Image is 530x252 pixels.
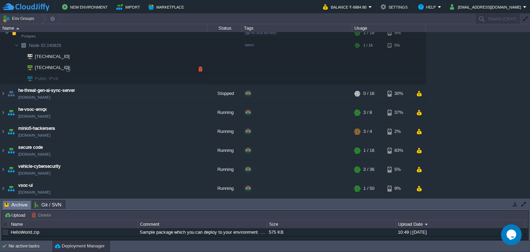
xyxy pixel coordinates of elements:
div: Running [207,143,242,162]
a: [DOMAIN_NAME] [18,134,50,141]
span: [DOMAIN_NAME] [18,191,50,198]
span: Postgres [21,36,36,40]
button: Help [418,3,438,11]
div: Status [208,24,242,32]
div: 10:49 | [DATE] [396,228,524,236]
div: Running [207,124,242,143]
a: [DOMAIN_NAME] [18,172,50,179]
button: [EMAIL_ADDRESS][DOMAIN_NAME] [450,3,523,11]
div: Name [1,24,207,32]
a: vsoc-ui [18,184,33,191]
a: [TECHNICAL_ID] [34,67,71,72]
div: 83% [387,143,410,162]
img: AMDAwAAAACH5BAEAAAAALAAAAAABAAEAAAICRAEAOw== [9,28,19,42]
button: Deployment Manager [55,243,105,250]
a: secure code [18,146,43,153]
span: [TECHNICAL_ID] [34,53,71,64]
div: Name [9,220,138,228]
a: minio5-hackersera [18,127,55,134]
img: AMDAwAAAACH5BAEAAAAALAAAAAABAAEAAAICRAEAOw== [14,42,19,53]
a: he-vsoc-emqx [18,108,47,115]
img: AMDAwAAAACH5BAEAAAAALAAAAAABAAEAAAICRAEAOw== [23,53,32,64]
div: Comment [138,220,267,228]
div: 30% [387,86,410,105]
img: AMDAwAAAACH5BAEAAAAALAAAAAABAAEAAAICRAEAOw== [6,162,16,181]
img: AMDAwAAAACH5BAEAAAAALAAAAAABAAEAAAICRAEAOw== [19,53,23,64]
span: [DOMAIN_NAME] [18,96,50,103]
img: AMDAwAAAACH5BAEAAAAALAAAAAABAAEAAAICRAEAOw== [6,181,16,200]
div: 5% [387,162,410,181]
a: SQL DatabasesPostgres [21,29,54,35]
img: AMDAwAAAACH5BAEAAAAALAAAAAABAAEAAAICRAEAOw== [19,42,28,53]
img: AMDAwAAAACH5BAEAAAAALAAAAAABAAEAAAICRAEAOw== [0,162,6,181]
span: [TECHNICAL_ID] [34,64,71,75]
button: Delete [31,212,53,218]
div: 5% [387,42,410,53]
iframe: chat widget [501,224,523,245]
span: no SLB access [245,32,276,37]
img: AMDAwAAAACH5BAEAAAAALAAAAAABAAEAAAICRAEAOw== [6,124,16,143]
img: AMDAwAAAACH5BAEAAAAALAAAAAABAAEAAAICRAEAOw== [5,28,9,42]
button: Marketplace [148,3,186,11]
div: 37% [387,105,410,124]
img: AMDAwAAAACH5BAEAAAAALAAAAAABAAEAAAICRAEAOw== [6,86,16,105]
a: [TECHNICAL_ID] [34,56,71,61]
img: AMDAwAAAACH5BAEAAAAALAAAAAABAAEAAAICRAEAOw== [23,75,32,86]
span: [DOMAIN_NAME] [18,115,50,122]
img: AMDAwAAAACH5BAEAAAAALAAAAAABAAEAAAICRAEAOw== [23,64,32,75]
div: No active tasks [9,241,52,252]
span: [DOMAIN_NAME] [18,153,50,160]
div: 2% [387,124,410,143]
div: 3 / 8 [363,105,372,124]
span: 240829 [28,45,62,50]
a: HelloWorld.zip [11,230,39,235]
img: CloudJiffy [2,3,49,11]
img: AMDAwAAAACH5BAEAAAAALAAAAAABAAEAAAICRAEAOw== [6,143,16,162]
div: 1 / 16 [363,42,373,53]
div: 1 / 16 [363,28,374,42]
span: latest [245,45,254,49]
a: Node ID:240829 [28,45,62,50]
img: AMDAwAAAACH5BAEAAAAALAAAAAABAAEAAAICRAEAOw== [0,181,6,200]
img: AMDAwAAAACH5BAEAAAAALAAAAAABAAEAAAICRAEAOw== [0,124,6,143]
span: Archive [4,201,28,209]
div: 575 KB [267,228,395,236]
div: 5% [387,28,410,42]
img: AMDAwAAAACH5BAEAAAAALAAAAAABAAEAAAICRAEAOw== [16,28,19,29]
button: New Environment [62,3,110,11]
img: AMDAwAAAACH5BAEAAAAALAAAAAABAAEAAAICRAEAOw== [6,105,16,124]
span: Git / SVN [35,201,61,209]
span: Public IPv6 [34,75,59,86]
div: Running [207,105,242,124]
button: Import [116,3,142,11]
button: Env Groups [2,14,37,23]
div: 0 / 16 [363,86,374,105]
div: 3 / 36 [363,162,374,181]
img: AMDAwAAAACH5BAEAAAAALAAAAAABAAEAAAICRAEAOw== [19,75,23,86]
a: he-threat-gen-ai-sync-server [18,89,75,96]
button: Balance ₹-6884.80 [323,3,369,11]
div: Size [267,220,396,228]
div: Running [207,162,242,181]
div: 9% [387,181,410,200]
button: Settings [381,3,410,11]
div: Usage [353,24,425,32]
img: AMDAwAAAACH5BAEAAAAALAAAAAABAAEAAAICRAEAOw== [0,86,6,105]
div: Sample package which you can deploy to your environment. Feel free to delete and upload a package... [138,228,266,236]
span: Node ID: [29,45,47,50]
a: vehicle-cybersecurity [18,165,61,172]
div: 3 / 4 [363,124,372,143]
div: 1 / 16 [363,143,374,162]
div: 1 / 50 [363,181,374,200]
button: Upload [4,212,27,218]
img: AMDAwAAAACH5BAEAAAAALAAAAAABAAEAAAICRAEAOw== [0,143,6,162]
img: AMDAwAAAACH5BAEAAAAALAAAAAABAAEAAAICRAEAOw== [19,64,23,75]
div: Tags [242,24,352,32]
img: AMDAwAAAACH5BAEAAAAALAAAAAABAAEAAAICRAEAOw== [0,105,6,124]
div: Running [207,181,242,200]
